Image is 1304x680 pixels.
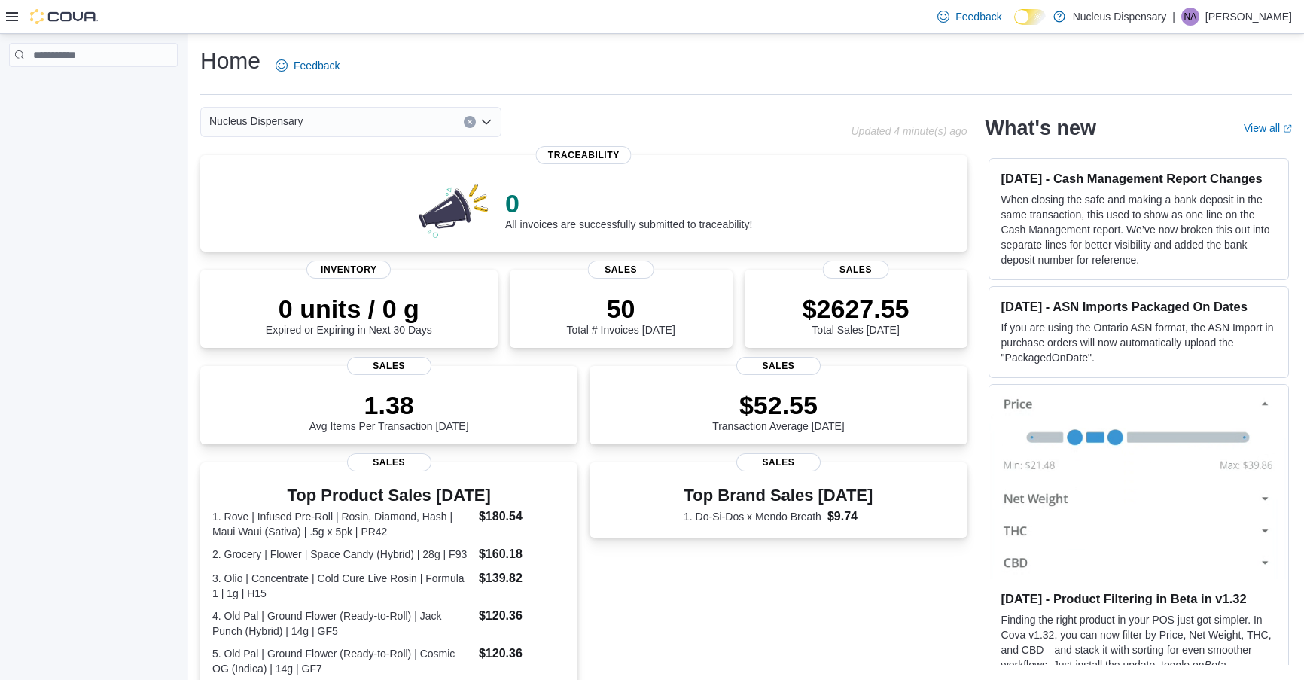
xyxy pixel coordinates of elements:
[587,261,654,279] span: Sales
[931,2,1007,32] a: Feedback
[480,116,492,128] button: Open list of options
[505,188,752,218] p: 0
[212,547,473,562] dt: 2. Grocery | Flower | Space Candy (Hybrid) | 28g | F93
[712,390,845,420] p: $52.55
[347,453,431,471] span: Sales
[822,261,889,279] span: Sales
[736,357,821,375] span: Sales
[1172,8,1175,26] p: |
[212,646,473,676] dt: 5. Old Pal | Ground Flower (Ready-to-Roll) | Cosmic OG (Indica) | 14g | GF7
[851,125,967,137] p: Updated 4 minute(s) ago
[309,390,469,420] p: 1.38
[479,569,565,587] dd: $139.82
[479,607,565,625] dd: $120.36
[803,294,909,336] div: Total Sales [DATE]
[266,294,432,324] p: 0 units / 0 g
[684,509,821,524] dt: 1. Do-Si-Dos x Mendo Breath
[1001,591,1276,606] h3: [DATE] - Product Filtering in Beta in v1.32
[1205,8,1292,26] p: [PERSON_NAME]
[505,188,752,230] div: All invoices are successfully submitted to traceability!
[986,116,1096,140] h2: What's new
[212,608,473,639] dt: 4. Old Pal | Ground Flower (Ready-to-Roll) | Jack Punch (Hybrid) | 14g | GF5
[1244,122,1292,134] a: View allExternal link
[9,70,178,106] nav: Complex example
[955,9,1001,24] span: Feedback
[294,58,340,73] span: Feedback
[212,571,473,601] dt: 3. Olio | Concentrate | Cold Cure Live Rosin | Formula 1 | 1g | H15
[270,50,346,81] a: Feedback
[464,116,476,128] button: Clear input
[266,294,432,336] div: Expired or Expiring in Next 30 Days
[1001,192,1276,267] p: When closing the safe and making a bank deposit in the same transaction, this used to show as one...
[479,645,565,663] dd: $120.36
[566,294,675,324] p: 50
[1001,299,1276,314] h3: [DATE] - ASN Imports Packaged On Dates
[30,9,98,24] img: Cova
[736,453,821,471] span: Sales
[1283,124,1292,133] svg: External link
[827,508,873,526] dd: $9.74
[1001,171,1276,186] h3: [DATE] - Cash Management Report Changes
[212,509,473,539] dt: 1. Rove | Infused Pre-Roll | Rosin, Diamond, Hash | Maui Waui (Sativa) | .5g x 5pk | PR42
[209,112,303,130] span: Nucleus Dispensary
[306,261,391,279] span: Inventory
[1014,9,1046,25] input: Dark Mode
[536,146,632,164] span: Traceability
[1073,8,1167,26] p: Nucleus Dispensary
[309,390,469,432] div: Avg Items Per Transaction [DATE]
[415,179,493,239] img: 0
[684,486,873,505] h3: Top Brand Sales [DATE]
[1001,320,1276,365] p: If you are using the Ontario ASN format, the ASN Import in purchase orders will now automatically...
[1184,8,1197,26] span: NA
[479,508,565,526] dd: $180.54
[1181,8,1199,26] div: Neil Ashmeade
[712,390,845,432] div: Transaction Average [DATE]
[1014,25,1015,26] span: Dark Mode
[803,294,909,324] p: $2627.55
[200,46,260,76] h1: Home
[212,486,565,505] h3: Top Product Sales [DATE]
[479,545,565,563] dd: $160.18
[347,357,431,375] span: Sales
[566,294,675,336] div: Total # Invoices [DATE]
